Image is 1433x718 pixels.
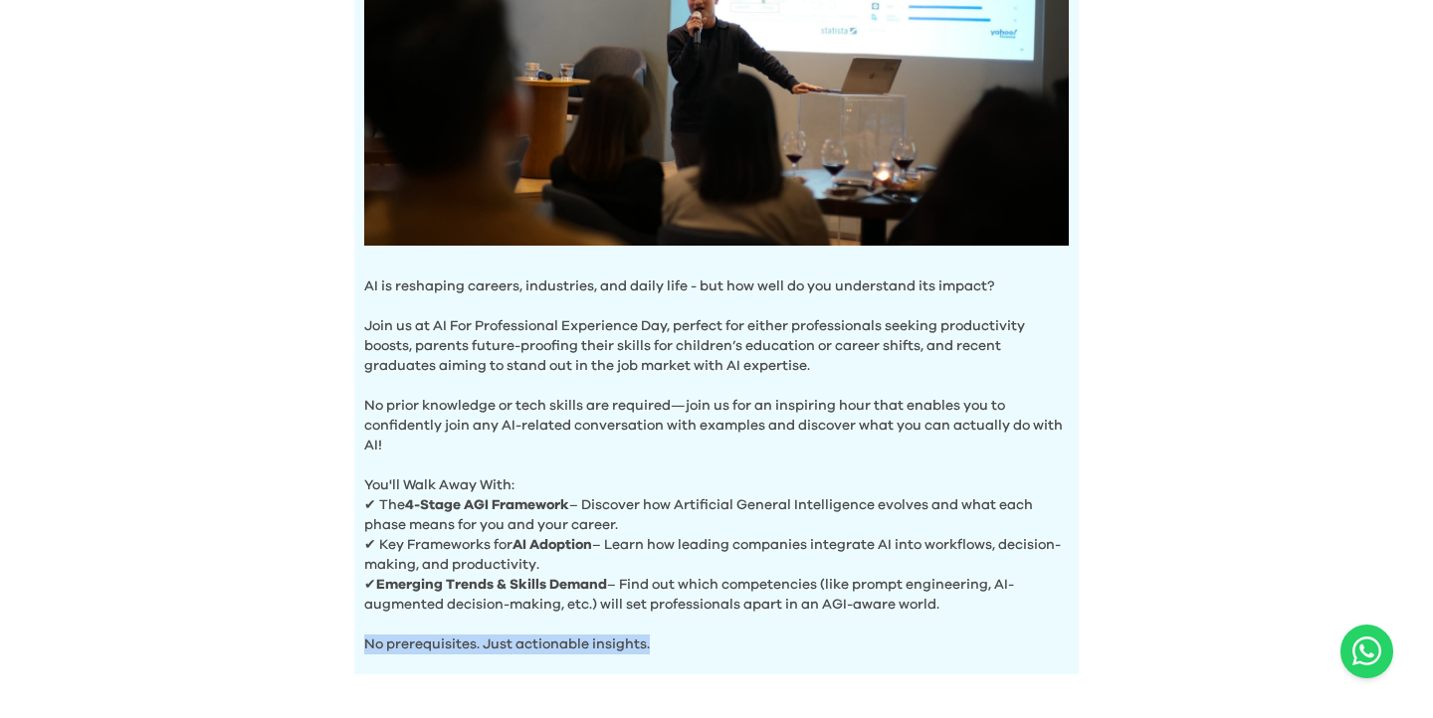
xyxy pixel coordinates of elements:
[405,498,569,512] b: 4-Stage AGI Framework
[364,615,1069,654] p: No prerequisites. Just actionable insights.
[364,535,1069,575] p: ✔ Key Frameworks for – Learn how leading companies integrate AI into workflows, decision-making, ...
[1340,625,1393,678] a: Chat with us on WhatsApp
[364,455,1069,495] p: You'll Walk Away With:
[364,575,1069,615] p: ✔ – Find out which competencies (like prompt engineering, AI-augmented decision-making, etc.) wil...
[364,276,1069,296] p: AI is reshaping careers, industries, and daily life - but how well do you understand its impact?
[376,578,607,592] b: Emerging Trends & Skills Demand
[364,376,1069,455] p: No prior knowledge or tech skills are required—join us for an inspiring hour that enables you to ...
[364,296,1069,376] p: Join us at AI For Professional Experience Day, perfect for either professionals seeking productiv...
[1340,625,1393,678] button: Open WhatsApp chat
[364,495,1069,535] p: ✔ The – Discover how Artificial General Intelligence evolves and what each phase means for you an...
[512,538,592,552] b: AI Adoption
